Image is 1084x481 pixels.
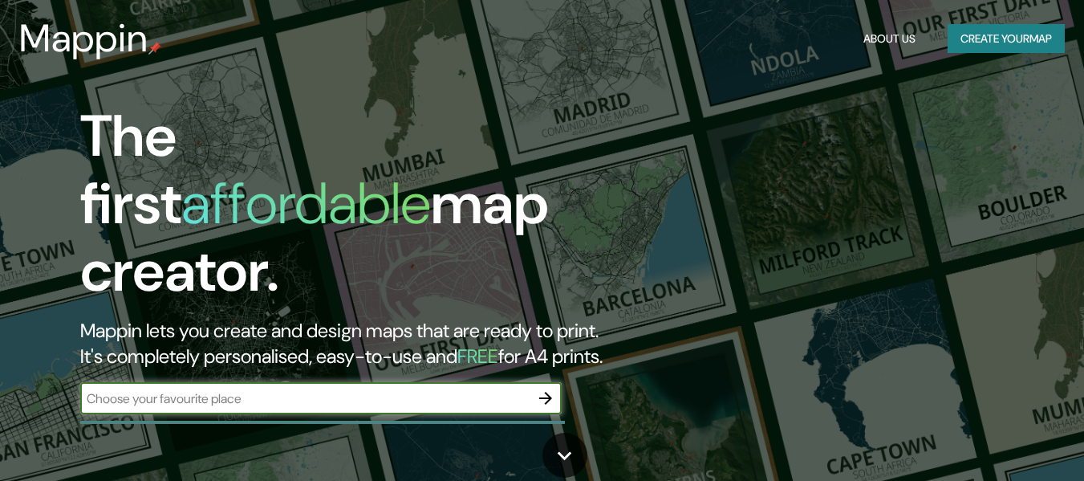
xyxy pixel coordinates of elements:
h5: FREE [457,344,498,369]
h1: affordable [181,166,431,241]
h3: Mappin [19,16,148,61]
button: About Us [857,24,922,54]
h2: Mappin lets you create and design maps that are ready to print. It's completely personalised, eas... [80,318,623,369]
button: Create yourmap [948,24,1065,54]
img: mappin-pin [148,42,161,55]
input: Choose your favourite place [80,389,530,408]
h1: The first map creator. [80,103,623,318]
